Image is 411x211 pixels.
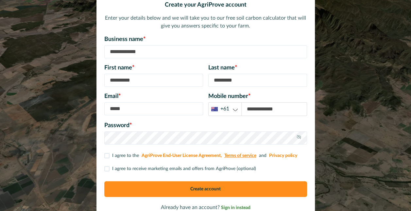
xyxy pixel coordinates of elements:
[104,121,307,130] p: Password
[104,181,307,197] button: Create account
[221,205,250,210] a: Sign in instead
[104,2,307,9] h2: Create your AgriProve account
[104,35,307,44] p: Business name
[104,64,203,72] p: First name
[142,153,222,158] a: AgriProve End-User License Agreement,
[112,152,299,159] p: I agree to the and
[104,14,307,30] p: Enter your details below and we will take you to our free soil carbon calculator that will give y...
[269,153,297,158] a: Privacy policy
[112,165,256,172] p: I agree to receive marketing emails and offers from AgriProve (optional)
[221,205,250,210] span: Sign in instead
[208,64,307,72] p: Last name
[104,92,203,101] p: Email
[224,153,256,158] a: Terms of service
[208,92,307,101] p: Mobile number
